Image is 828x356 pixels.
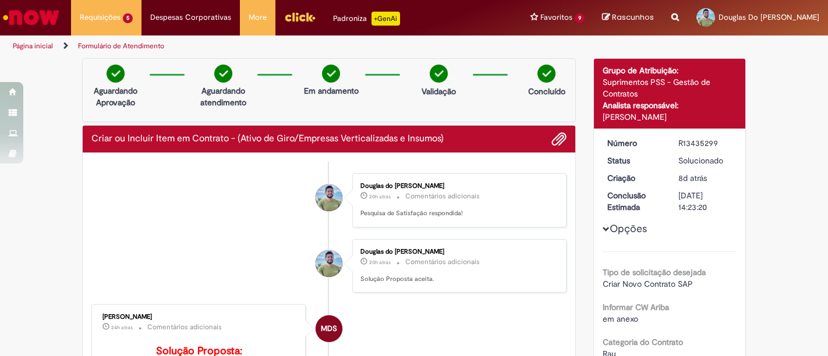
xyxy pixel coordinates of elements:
[430,65,448,83] img: check-circle-green.png
[195,85,252,108] p: Aguardando atendimento
[678,155,733,166] div: Solucionado
[551,131,567,147] button: Adicionar anexos
[360,248,554,255] div: Douglas do [PERSON_NAME]
[599,137,670,149] dt: Número
[678,173,707,183] time: 21/08/2025 10:20:54
[360,209,554,218] p: Pesquisa de Satisfação respondida!
[599,155,670,166] dt: Status
[91,134,444,144] h2: Criar ou Incluir Item em Contrato - (Ativo de Giro/Empresas Verticalizadas e Insumos) Histórico d...
[333,12,400,26] div: Padroniza
[369,193,391,200] time: 28/08/2025 13:57:06
[322,65,340,83] img: check-circle-green.png
[603,76,737,99] div: Suprimentos PSS - Gestão de Contratos
[602,12,654,23] a: Rascunhos
[603,337,683,347] b: Categoria do Contrato
[678,190,733,213] div: [DATE] 14:23:20
[371,12,400,26] p: +GenAi
[147,322,222,332] small: Comentários adicionais
[111,324,133,331] span: 24h atrás
[603,99,737,111] div: Analista responsável:
[107,65,125,83] img: check-circle-green.png
[13,41,53,51] a: Página inicial
[284,8,316,26] img: click_logo_yellow_360x200.png
[678,173,707,183] span: 8d atrás
[360,183,554,190] div: Douglas do [PERSON_NAME]
[316,250,342,277] div: Douglas do Carmo Santana
[369,259,391,266] time: 28/08/2025 13:56:54
[111,324,133,331] time: 28/08/2025 10:29:16
[603,267,706,277] b: Tipo de solicitação desejada
[422,86,456,97] p: Validação
[575,13,585,23] span: 9
[603,65,737,76] div: Grupo de Atribuição:
[321,315,337,343] span: MDS
[87,85,144,108] p: Aguardando Aprovação
[249,12,267,23] span: More
[678,172,733,184] div: 21/08/2025 10:20:54
[123,13,133,23] span: 5
[405,257,480,267] small: Comentários adicionais
[540,12,572,23] span: Favoritos
[678,137,733,149] div: R13435299
[599,190,670,213] dt: Conclusão Estimada
[369,193,391,200] span: 20h atrás
[80,12,121,23] span: Requisições
[78,41,164,51] a: Formulário de Atendimento
[405,191,480,201] small: Comentários adicionais
[102,314,296,321] div: [PERSON_NAME]
[537,65,555,83] img: check-circle-green.png
[150,12,231,23] span: Despesas Corporativas
[528,86,565,97] p: Concluído
[360,275,554,284] p: Solução Proposta aceita.
[603,111,737,123] div: [PERSON_NAME]
[1,6,61,29] img: ServiceNow
[316,184,342,211] div: Douglas do Carmo Santana
[369,259,391,266] span: 20h atrás
[304,85,359,97] p: Em andamento
[214,65,232,83] img: check-circle-green.png
[9,35,543,57] ul: Trilhas de página
[719,12,819,22] span: Douglas Do [PERSON_NAME]
[603,302,669,312] b: Informar CW Ariba
[599,172,670,184] dt: Criação
[603,314,638,324] span: em anexo
[316,315,342,342] div: Maria Dos Santos Camargo Rodrigues
[612,12,654,23] span: Rascunhos
[603,279,693,289] span: Criar Novo Contrato SAP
